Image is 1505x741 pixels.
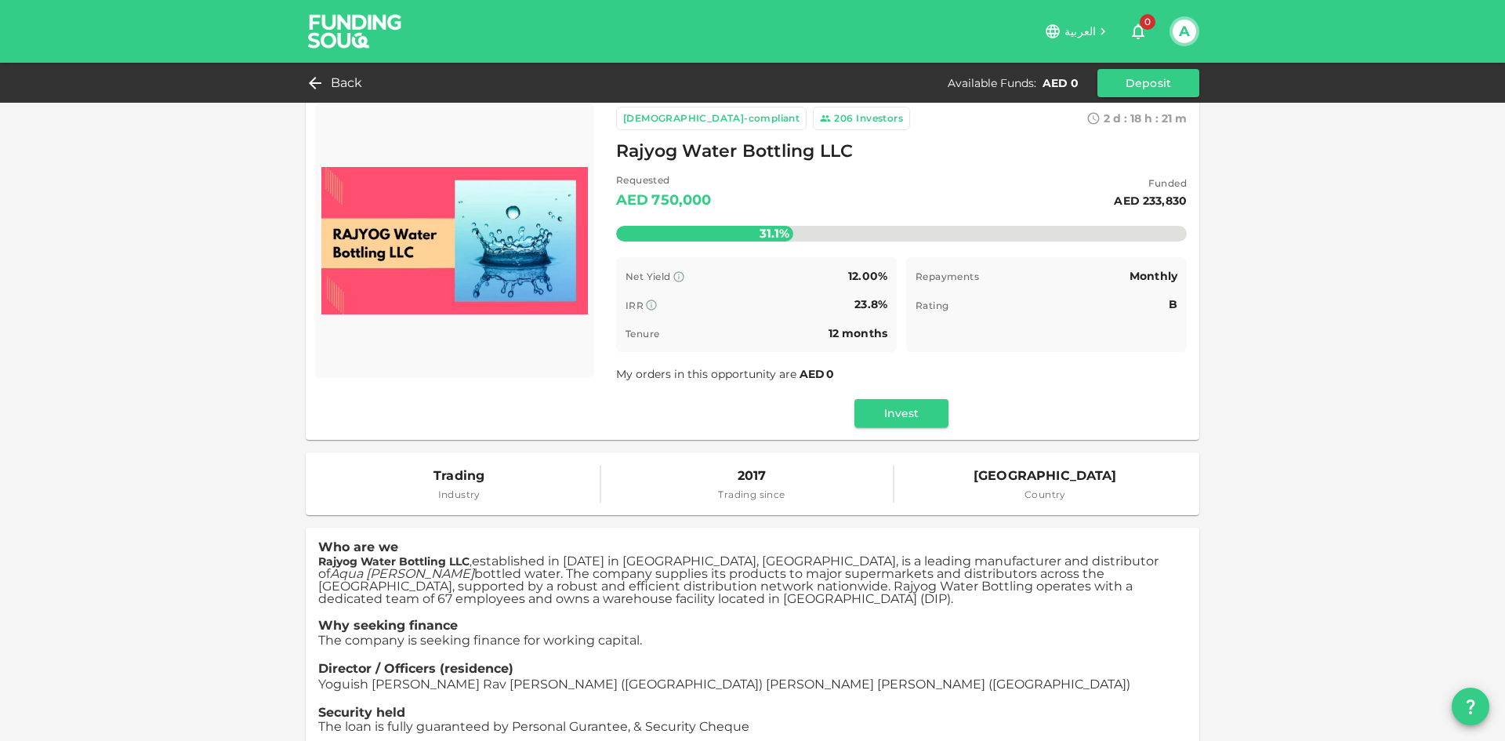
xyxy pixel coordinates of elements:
span: Country [974,487,1117,503]
span: Net Yield [626,271,671,282]
span: IRR [626,300,644,311]
span: B [1169,297,1177,311]
button: A [1173,20,1196,43]
button: Deposit [1097,69,1199,97]
span: Trading since [718,487,785,503]
span: m [1175,111,1187,125]
span: Repayments [916,271,979,282]
button: Invest [854,399,948,427]
span: AED [800,367,825,381]
button: 0 [1122,16,1154,47]
span: [GEOGRAPHIC_DATA] [974,465,1117,487]
img: Marketplace Logo [321,110,588,372]
span: , [318,554,1159,606]
span: Who are we [318,539,398,554]
span: Security held [318,705,405,720]
span: 12.00% [848,269,887,283]
span: 0 [826,367,834,381]
div: AED 0 [1043,75,1079,91]
div: 206 [834,111,853,126]
span: The company is seeking finance for working capital. [318,633,642,648]
div: Available Funds : [948,75,1036,91]
span: 23.8% [854,297,887,311]
em: Aqua [PERSON_NAME] [330,566,474,581]
span: 12 months [829,326,887,340]
span: Trading [433,465,484,487]
span: Rating [916,300,948,311]
span: My orders in this opportunity are [616,367,836,381]
span: Tenure [626,328,659,340]
div: [DEMOGRAPHIC_DATA]-compliant [623,111,800,126]
strong: Rajyog Water Bottling LLC [318,554,470,568]
span: Director / Officers (residence) [318,661,513,676]
span: 2017 [718,465,785,487]
span: The loan is fully guaranteed by Personal Gurantee, & Security Cheque [318,719,749,734]
span: Why seeking finance [318,618,458,633]
span: Yoguish [PERSON_NAME] Rav [PERSON_NAME] ([GEOGRAPHIC_DATA]) [PERSON_NAME] [PERSON_NAME] ([GEOGRAP... [318,677,1130,692]
span: العربية [1064,24,1096,38]
div: Investors [856,111,903,126]
button: question [1452,688,1489,725]
span: 0 [1140,14,1155,30]
span: Funded [1114,176,1187,191]
span: Industry [433,487,484,503]
span: Monthly [1130,269,1177,283]
span: 2 [1104,111,1110,125]
span: 21 [1162,111,1172,125]
span: Back [331,72,363,94]
span: d : [1113,111,1127,125]
span: Rajyog Water Bottling LLC [616,136,853,167]
span: 18 [1130,111,1141,125]
span: Requested [616,173,712,188]
span: established in [DATE] in [GEOGRAPHIC_DATA], [GEOGRAPHIC_DATA], is a leading manufacturer and dist... [318,554,1159,606]
span: h : [1144,111,1159,125]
